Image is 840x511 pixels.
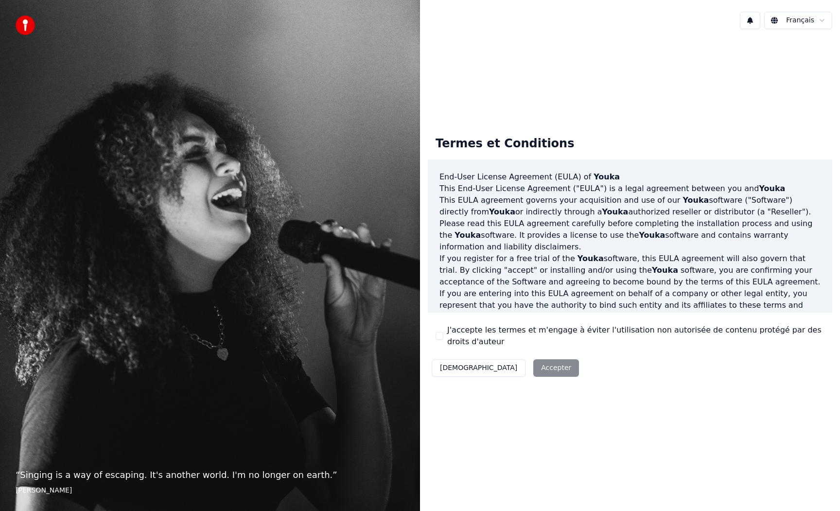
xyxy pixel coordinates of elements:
[439,183,821,194] p: This End-User License Agreement ("EULA") is a legal agreement between you and
[439,194,821,218] p: This EULA agreement governs your acquisition and use of our software ("Software") directly from o...
[577,254,604,263] span: Youka
[602,207,628,216] span: Youka
[439,171,821,183] h3: End-User License Agreement (EULA) of
[652,265,678,275] span: Youka
[432,359,525,377] button: [DEMOGRAPHIC_DATA]
[455,230,481,240] span: Youka
[489,207,515,216] span: Youka
[439,253,821,288] p: If you register for a free trial of the software, this EULA agreement will also govern that trial...
[439,288,821,346] p: If you are entering into this EULA agreement on behalf of a company or other legal entity, you re...
[16,16,35,35] img: youka
[682,195,709,205] span: Youka
[428,128,582,159] div: Termes et Conditions
[639,230,665,240] span: Youka
[16,468,404,482] p: “ Singing is a way of escaping. It's another world. I'm no longer on earth. ”
[759,184,785,193] span: Youka
[594,172,620,181] span: Youka
[447,324,824,348] label: J'accepte les termes et m'engage à éviter l'utilisation non autorisée de contenu protégé par des ...
[16,486,404,495] footer: [PERSON_NAME]
[439,218,821,253] p: Please read this EULA agreement carefully before completing the installation process and using th...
